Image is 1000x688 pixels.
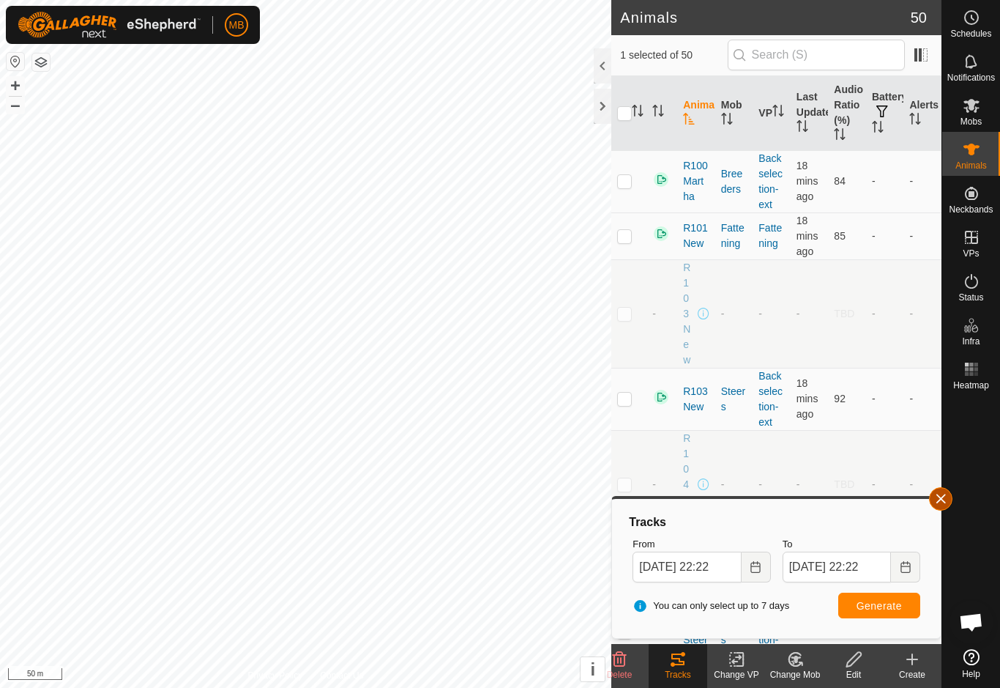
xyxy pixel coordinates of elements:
[753,76,791,151] th: VP
[883,668,941,681] div: Create
[32,53,50,71] button: Map Layers
[652,107,664,119] p-sorticon: Activate to sort
[707,668,766,681] div: Change VP
[866,150,904,212] td: -
[796,122,808,134] p-sorticon: Activate to sort
[758,478,762,490] app-display-virtual-paddock-transition: -
[652,308,656,319] span: -
[903,150,941,212] td: -
[963,249,979,258] span: VPs
[796,160,818,202] span: 12 Oct 2025 at 10:03 pm
[652,171,670,188] img: returning on
[903,259,941,368] td: -
[866,76,904,151] th: Battery
[652,225,670,243] img: returning on
[7,77,24,95] button: +
[721,306,747,322] div: -
[796,377,818,420] span: 12 Oct 2025 at 10:03 pm
[866,368,904,430] td: -
[721,384,747,415] div: Steers
[866,212,904,259] td: -
[953,381,989,390] span: Heatmap
[834,308,854,319] span: TBD
[838,593,920,618] button: Generate
[229,18,245,33] span: MB
[796,215,818,257] span: 12 Oct 2025 at 10:03 pm
[960,117,982,126] span: Mobs
[721,115,733,127] p-sorticon: Activate to sort
[955,161,987,170] span: Animals
[834,393,846,404] span: 92
[248,669,303,682] a: Privacy Policy
[715,76,753,151] th: Mob
[834,230,846,242] span: 85
[958,293,983,302] span: Status
[950,29,991,38] span: Schedules
[834,175,846,187] span: 84
[828,76,866,151] th: Audio Ratio (%)
[947,73,995,82] span: Notifications
[683,115,695,127] p-sorticon: Activate to sort
[949,205,993,214] span: Neckbands
[627,514,926,531] div: Tracks
[652,478,656,490] span: -
[677,76,715,151] th: Animal
[7,53,24,70] button: Reset Map
[683,384,709,415] span: R103New
[872,123,884,135] p-sorticon: Activate to sort
[949,600,993,644] div: Open chat
[758,222,782,249] a: Fattening
[320,669,363,682] a: Contact Us
[772,107,784,119] p-sorticon: Activate to sort
[834,478,854,490] span: TBD
[857,600,902,612] span: Generate
[721,477,747,492] div: -
[620,9,911,26] h2: Animals
[683,158,709,204] span: R100Martha
[721,166,747,197] div: Breeders
[581,657,605,681] button: i
[758,308,762,319] app-display-virtual-paddock-transition: -
[942,643,1000,684] a: Help
[633,537,770,552] label: From
[721,221,747,251] div: Fattening
[903,368,941,430] td: -
[866,259,904,368] td: -
[683,221,709,251] span: R101New
[796,308,800,319] span: -
[834,130,846,142] p-sorticon: Activate to sort
[891,552,920,582] button: Choose Date
[903,76,941,151] th: Alerts
[824,668,883,681] div: Edit
[758,152,783,210] a: Back selection-ext
[796,478,800,490] span: -
[962,337,980,346] span: Infra
[758,370,783,428] a: Back selection-ext
[766,668,824,681] div: Change Mob
[903,430,941,539] td: -
[590,659,595,679] span: i
[791,76,829,151] th: Last Updated
[962,670,980,678] span: Help
[620,48,727,63] span: 1 selected of 50
[911,7,927,29] span: 50
[903,212,941,259] td: -
[866,430,904,539] td: -
[7,96,24,114] button: –
[632,107,643,119] p-sorticon: Activate to sort
[683,431,695,539] span: R104New
[649,668,707,681] div: Tracks
[633,599,789,613] span: You can only select up to 7 days
[607,670,633,680] span: Delete
[18,12,201,38] img: Gallagher Logo
[783,537,920,552] label: To
[728,40,905,70] input: Search (S)
[909,115,921,127] p-sorticon: Activate to sort
[683,260,695,368] span: R103New
[742,552,771,582] button: Choose Date
[652,388,670,406] img: returning on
